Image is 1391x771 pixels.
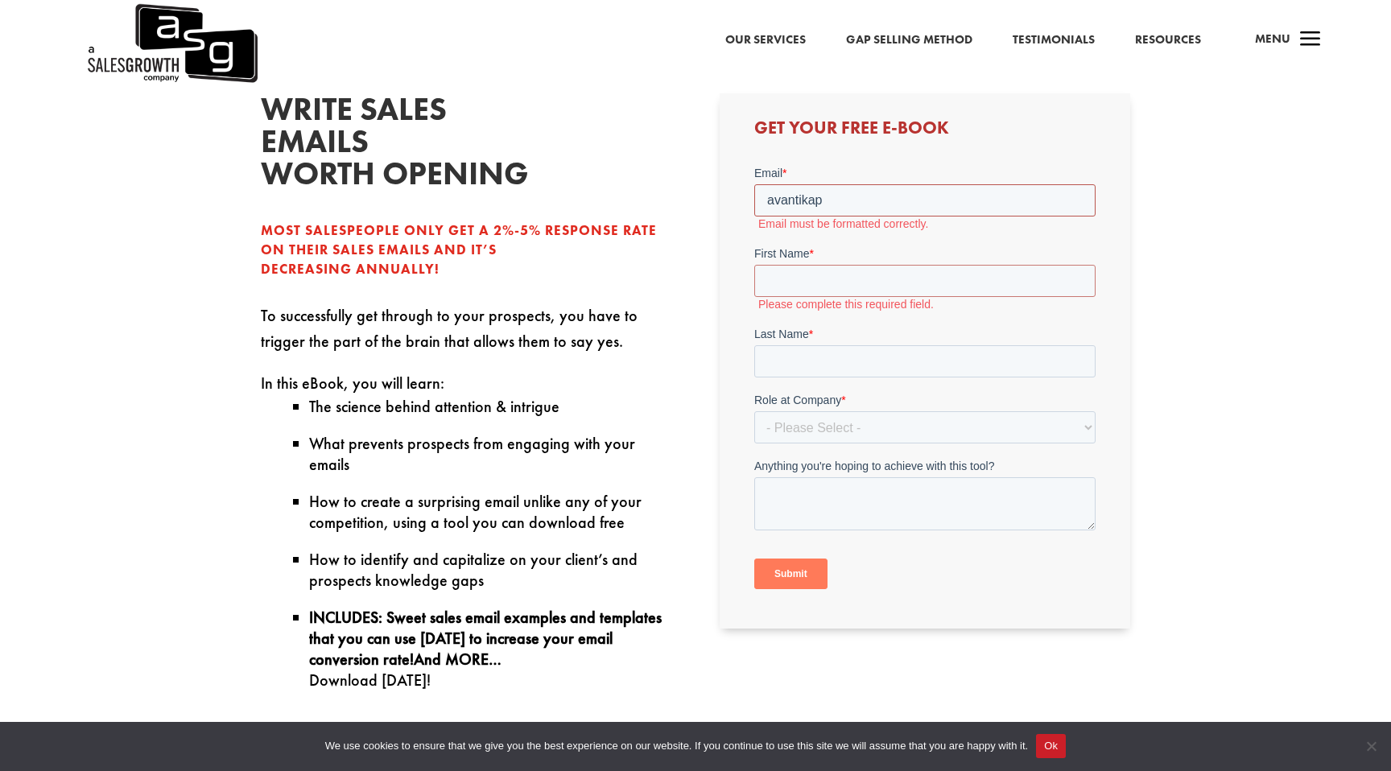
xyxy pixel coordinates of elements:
strong: INCLUDES: Sweet sales email examples and templates that you can use [DATE] to increase your email... [309,607,662,670]
p: To successfully get through to your prospects, you have to trigger the part of the brain that all... [261,303,671,370]
a: Resources [1135,30,1201,51]
span: We use cookies to ensure that we give you the best experience on our website. If you continue to ... [325,738,1028,754]
a: Testimonials [1013,30,1095,51]
span: a [1294,24,1327,56]
li: The science behind attention & intrigue [309,396,671,417]
strong: And MORE… [414,649,502,670]
li: How to identify and capitalize on your client’s and prospects knowledge gaps [309,549,671,591]
h3: Get Your Free E-book [754,119,1096,145]
li: How to create a surprising email unlike any of your competition, using a tool you can download free [309,491,671,533]
h2: write sales emails worth opening [261,93,502,198]
span: Menu [1255,31,1290,47]
button: Ok [1036,734,1066,758]
li: What prevents prospects from engaging with your emails [309,433,671,475]
li: Download [DATE]! [309,607,671,691]
span: No [1363,738,1379,754]
p: In this eBook, you will learn: [261,370,671,396]
a: Our Services [725,30,806,51]
iframe: Form 0 [754,165,1096,603]
a: Gap Selling Method [846,30,972,51]
p: Most salespeople only get a 2%-5% response rate on their sales emails and it’s decreasing annually! [261,221,671,278]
